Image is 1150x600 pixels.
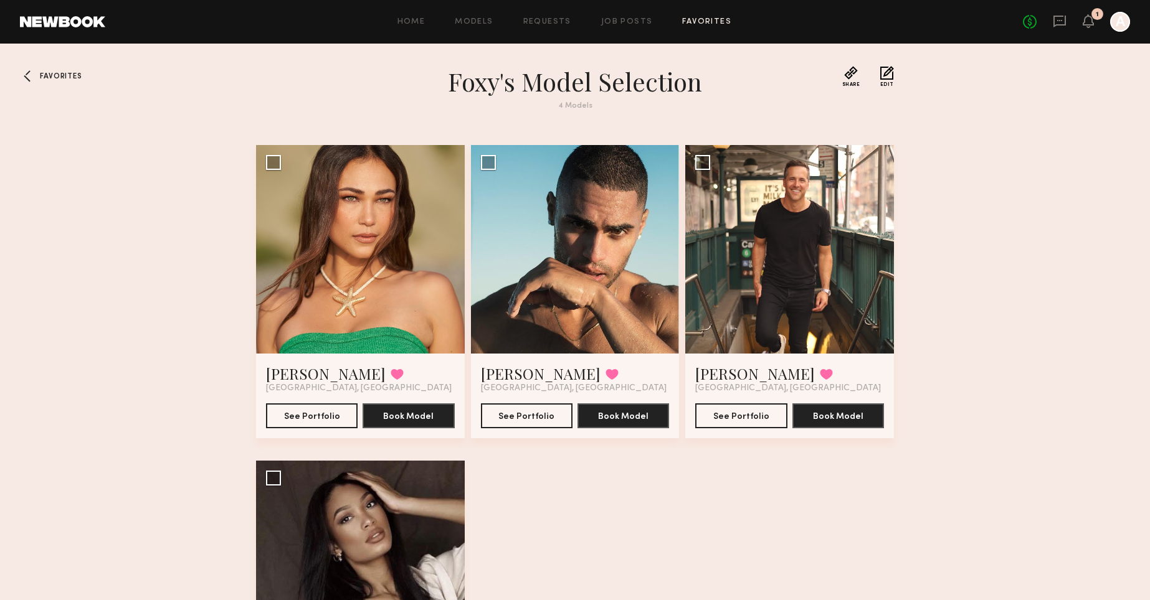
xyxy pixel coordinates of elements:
[455,18,493,26] a: Models
[1110,12,1130,32] a: A
[481,403,573,428] button: See Portfolio
[880,66,894,87] button: Edit
[397,18,425,26] a: Home
[363,410,454,421] a: Book Model
[577,403,669,428] button: Book Model
[792,403,884,428] button: Book Model
[601,18,653,26] a: Job Posts
[20,66,40,86] a: Favorites
[523,18,571,26] a: Requests
[266,363,386,383] a: [PERSON_NAME]
[682,18,731,26] a: Favorites
[266,403,358,428] button: See Portfolio
[363,403,454,428] button: Book Model
[577,410,669,421] a: Book Model
[695,403,787,428] button: See Portfolio
[481,383,667,393] span: [GEOGRAPHIC_DATA], [GEOGRAPHIC_DATA]
[695,363,815,383] a: [PERSON_NAME]
[842,82,860,87] span: Share
[695,383,881,393] span: [GEOGRAPHIC_DATA], [GEOGRAPHIC_DATA]
[351,102,799,110] div: 4 Models
[792,410,884,421] a: Book Model
[481,363,601,383] a: [PERSON_NAME]
[40,73,82,80] span: Favorites
[1096,11,1099,18] div: 1
[266,383,452,393] span: [GEOGRAPHIC_DATA], [GEOGRAPHIC_DATA]
[351,66,799,97] h1: Foxy's Model Selection
[880,82,894,87] span: Edit
[842,66,860,87] button: Share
